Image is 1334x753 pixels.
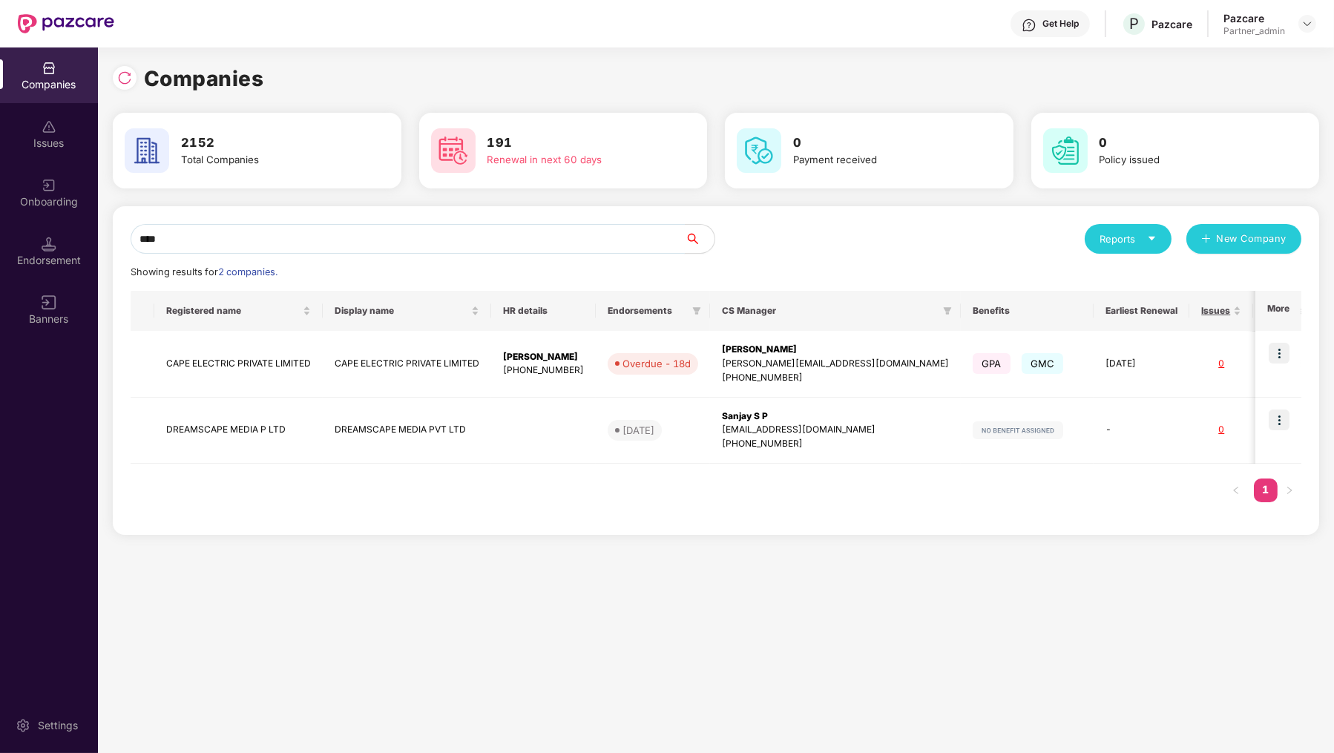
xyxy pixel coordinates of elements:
span: CS Manager [722,305,937,317]
img: New Pazcare Logo [18,14,114,33]
div: [PERSON_NAME][EMAIL_ADDRESS][DOMAIN_NAME] [722,357,949,371]
td: CAPE ELECTRIC PRIVATE LIMITED [154,331,323,398]
img: svg+xml;base64,PHN2ZyB4bWxucz0iaHR0cDovL3d3dy53My5vcmcvMjAwMC9zdmciIHdpZHRoPSI2MCIgaGVpZ2h0PSI2MC... [125,128,169,173]
th: HR details [491,291,596,331]
li: Next Page [1278,479,1301,502]
div: Total Companies [181,152,353,168]
div: Sanjay S P [722,410,949,424]
span: Showing results for [131,266,277,277]
li: Previous Page [1224,479,1248,502]
div: [PERSON_NAME] [722,343,949,357]
h3: 0 [1100,134,1272,153]
span: filter [689,302,704,320]
h3: 0 [793,134,965,153]
span: filter [940,302,955,320]
span: Registered name [166,305,300,317]
div: [DATE] [622,423,654,438]
td: CAPE ELECTRIC PRIVATE LIMITED [323,331,491,398]
td: [DATE] [1094,331,1189,398]
div: [PERSON_NAME] [503,350,584,364]
h3: 191 [487,134,660,153]
td: DREAMSCAPE MEDIA PVT LTD [323,398,491,464]
span: right [1285,486,1294,495]
img: svg+xml;base64,PHN2ZyBpZD0iQ29tcGFuaWVzIiB4bWxucz0iaHR0cDovL3d3dy53My5vcmcvMjAwMC9zdmciIHdpZHRoPS... [42,61,56,76]
li: 1 [1254,479,1278,502]
button: plusNew Company [1186,224,1301,254]
div: [PHONE_NUMBER] [503,364,584,378]
div: Renewal in next 60 days [487,152,660,168]
div: 0 [1201,423,1241,437]
span: GPA [973,353,1011,374]
span: caret-down [1147,234,1157,243]
button: search [684,224,715,254]
span: P [1129,15,1139,33]
th: Earliest Renewal [1094,291,1189,331]
div: [PHONE_NUMBER] [722,437,949,451]
img: svg+xml;base64,PHN2ZyBpZD0iRHJvcGRvd24tMzJ4MzIiIHhtbG5zPSJodHRwOi8vd3d3LnczLm9yZy8yMDAwL3N2ZyIgd2... [1301,18,1313,30]
span: 2 companies. [218,266,277,277]
img: svg+xml;base64,PHN2ZyB4bWxucz0iaHR0cDovL3d3dy53My5vcmcvMjAwMC9zdmciIHdpZHRoPSI2MCIgaGVpZ2h0PSI2MC... [431,128,476,173]
div: Get Help [1042,18,1079,30]
th: Display name [323,291,491,331]
img: svg+xml;base64,PHN2ZyB4bWxucz0iaHR0cDovL3d3dy53My5vcmcvMjAwMC9zdmciIHdpZHRoPSIxMjIiIGhlaWdodD0iMj... [973,421,1063,439]
div: 0 [1201,357,1241,371]
div: Reports [1100,231,1157,246]
div: Partner_admin [1223,25,1285,37]
th: Registered name [154,291,323,331]
th: Issues [1189,291,1253,331]
img: svg+xml;base64,PHN2ZyB3aWR0aD0iMjAiIGhlaWdodD0iMjAiIHZpZXdCb3g9IjAgMCAyMCAyMCIgZmlsbD0ibm9uZSIgeG... [42,178,56,193]
div: Pazcare [1223,11,1285,25]
img: svg+xml;base64,PHN2ZyB3aWR0aD0iMTQuNSIgaGVpZ2h0PSIxNC41IiB2aWV3Qm94PSIwIDAgMTYgMTYiIGZpbGw9Im5vbm... [42,237,56,251]
div: [EMAIL_ADDRESS][DOMAIN_NAME] [722,423,949,437]
div: Policy issued [1100,152,1272,168]
th: More [1255,291,1301,331]
img: svg+xml;base64,PHN2ZyBpZD0iSGVscC0zMngzMiIgeG1sbnM9Imh0dHA6Ly93d3cudzMub3JnLzIwMDAvc3ZnIiB3aWR0aD... [1022,18,1036,33]
img: icon [1269,343,1289,364]
h3: 2152 [181,134,353,153]
span: search [684,233,714,245]
a: 1 [1254,479,1278,501]
div: Settings [33,718,82,733]
div: Overdue - 18d [622,356,691,371]
span: Endorsements [608,305,686,317]
img: icon [1269,410,1289,430]
div: Pazcare [1151,17,1192,31]
th: Benefits [961,291,1094,331]
img: svg+xml;base64,PHN2ZyB4bWxucz0iaHR0cDovL3d3dy53My5vcmcvMjAwMC9zdmciIHdpZHRoPSI2MCIgaGVpZ2h0PSI2MC... [1043,128,1088,173]
span: plus [1201,234,1211,246]
td: - [1094,398,1189,464]
span: GMC [1022,353,1064,374]
div: Payment received [793,152,965,168]
img: svg+xml;base64,PHN2ZyBpZD0iU2V0dGluZy0yMHgyMCIgeG1sbnM9Imh0dHA6Ly93d3cudzMub3JnLzIwMDAvc3ZnIiB3aW... [16,718,30,733]
span: filter [692,306,701,315]
span: filter [943,306,952,315]
button: left [1224,479,1248,502]
span: New Company [1217,231,1287,246]
img: svg+xml;base64,PHN2ZyB4bWxucz0iaHR0cDovL3d3dy53My5vcmcvMjAwMC9zdmciIHdpZHRoPSI2MCIgaGVpZ2h0PSI2MC... [737,128,781,173]
img: svg+xml;base64,PHN2ZyB3aWR0aD0iMTYiIGhlaWdodD0iMTYiIHZpZXdCb3g9IjAgMCAxNiAxNiIgZmlsbD0ibm9uZSIgeG... [42,295,56,310]
span: Issues [1201,305,1230,317]
button: right [1278,479,1301,502]
img: svg+xml;base64,PHN2ZyBpZD0iSXNzdWVzX2Rpc2FibGVkIiB4bWxucz0iaHR0cDovL3d3dy53My5vcmcvMjAwMC9zdmciIH... [42,119,56,134]
div: [PHONE_NUMBER] [722,371,949,385]
img: svg+xml;base64,PHN2ZyBpZD0iUmVsb2FkLTMyeDMyIiB4bWxucz0iaHR0cDovL3d3dy53My5vcmcvMjAwMC9zdmciIHdpZH... [117,70,132,85]
span: Display name [335,305,468,317]
td: DREAMSCAPE MEDIA P LTD [154,398,323,464]
h1: Companies [144,62,264,95]
span: left [1232,486,1241,495]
